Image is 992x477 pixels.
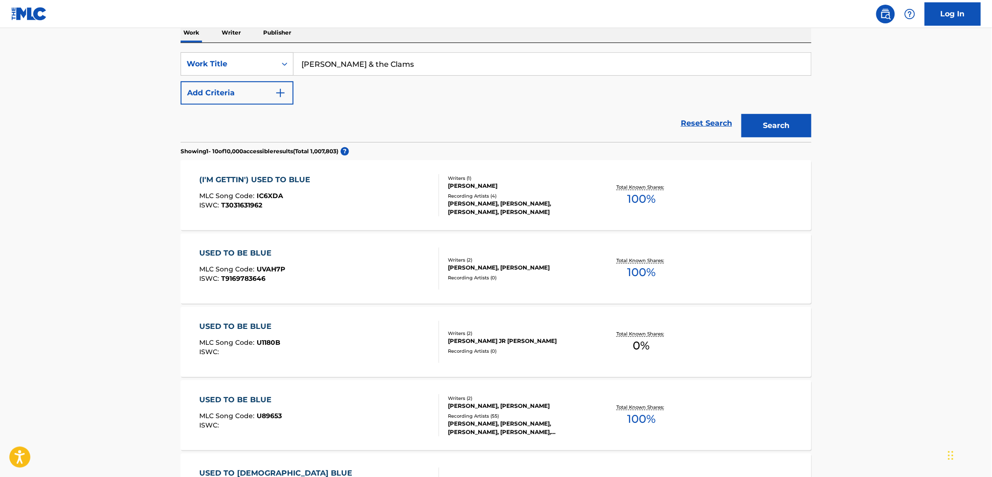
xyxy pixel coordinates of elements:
span: 100 % [627,191,656,207]
div: [PERSON_NAME] [448,182,589,190]
div: [PERSON_NAME] JR [PERSON_NAME] [448,337,589,345]
div: Recording Artists ( 0 ) [448,348,589,355]
span: ISWC : [200,201,222,209]
span: T3031631962 [222,201,263,209]
a: (I'M GETTIN') USED TO BLUEMLC Song Code:IC6XDAISWC:T3031631962Writers (1)[PERSON_NAME]Recording A... [181,160,811,230]
span: 100 % [627,264,656,281]
img: help [904,8,915,20]
div: [PERSON_NAME], [PERSON_NAME], [PERSON_NAME], [PERSON_NAME], [PERSON_NAME] [448,420,589,436]
div: USED TO BE BLUE [200,394,282,406]
p: Showing 1 - 10 of 10,000 accessible results (Total 1,007,803 ) [181,147,338,156]
img: 9d2ae6d4665cec9f34b9.svg [275,87,286,99]
div: Writers ( 2 ) [448,395,589,402]
div: Recording Artists ( 4 ) [448,192,589,199]
p: Total Known Shares: [616,257,666,264]
div: Drag [948,441,954,470]
div: Writers ( 2 ) [448,330,589,337]
span: ISWC : [200,348,222,356]
span: ISWC : [200,274,222,283]
span: MLC Song Code : [200,265,257,273]
p: Work [181,23,202,43]
p: Total Known Shares: [616,184,666,191]
div: Recording Artists ( 0 ) [448,274,589,281]
div: USED TO BE BLUE [200,248,286,259]
span: MLC Song Code : [200,192,257,200]
a: Public Search [876,5,895,23]
span: MLC Song Code : [200,338,257,347]
p: Total Known Shares: [616,330,666,337]
div: (I'M GETTIN') USED TO BLUE [200,174,315,185]
div: Work Title [187,58,271,70]
form: Search Form [181,52,811,142]
a: USED TO BE BLUEMLC Song Code:UVAH7PISWC:T9169783646Writers (2)[PERSON_NAME], [PERSON_NAME]Recordi... [181,234,811,304]
button: Search [741,114,811,137]
div: USED TO BE BLUE [200,321,281,332]
div: [PERSON_NAME], [PERSON_NAME], [PERSON_NAME], [PERSON_NAME] [448,199,589,216]
div: Writers ( 2 ) [448,256,589,263]
div: Help [901,5,919,23]
p: Publisher [260,23,294,43]
div: Recording Artists ( 55 ) [448,413,589,420]
span: IC6XDA [257,192,284,200]
a: USED TO BE BLUEMLC Song Code:U89653ISWC:Writers (2)[PERSON_NAME], [PERSON_NAME]Recording Artists ... [181,380,811,450]
span: 0 % [633,337,650,354]
span: ? [341,147,349,156]
span: 100 % [627,411,656,427]
p: Total Known Shares: [616,404,666,411]
span: T9169783646 [222,274,266,283]
a: Reset Search [676,113,737,134]
span: UVAH7P [257,265,286,273]
button: Add Criteria [181,81,293,105]
span: U89653 [257,412,282,420]
iframe: Chat Widget [945,432,992,477]
img: search [880,8,891,20]
a: USED TO BE BLUEMLC Song Code:U1180BISWC:Writers (2)[PERSON_NAME] JR [PERSON_NAME]Recording Artist... [181,307,811,377]
div: [PERSON_NAME], [PERSON_NAME] [448,263,589,272]
img: MLC Logo [11,7,47,21]
p: Writer [219,23,244,43]
div: [PERSON_NAME], [PERSON_NAME] [448,402,589,410]
div: Writers ( 1 ) [448,175,589,182]
a: Log In [925,2,981,26]
span: U1180B [257,338,281,347]
span: MLC Song Code : [200,412,257,420]
span: ISWC : [200,421,222,429]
